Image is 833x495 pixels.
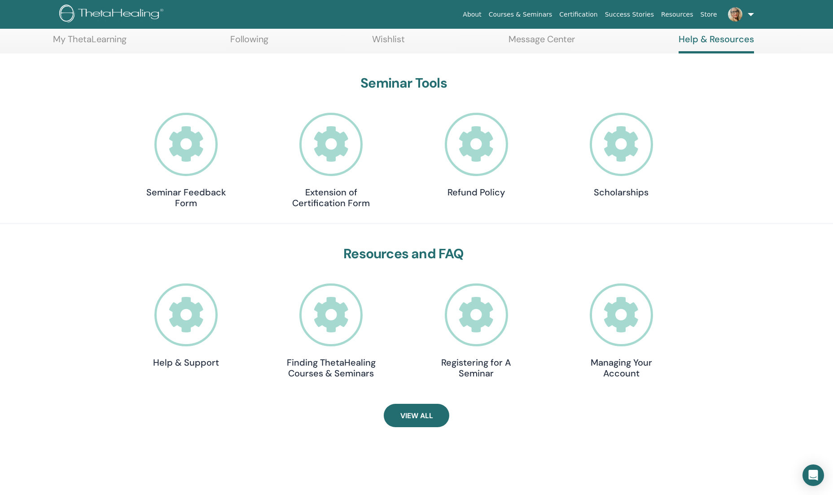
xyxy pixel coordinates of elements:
a: About [459,6,485,23]
h4: Registering for A Seminar [431,357,521,379]
a: Managing Your Account [576,283,666,379]
img: default.jpg [728,7,742,22]
a: Finding ThetaHealing Courses & Seminars [286,283,376,379]
a: Success Stories [601,6,658,23]
a: View All [384,404,449,427]
h4: Managing Your Account [576,357,666,379]
a: Extension of Certification Form [286,113,376,208]
a: Wishlist [372,34,405,51]
a: Certification [556,6,601,23]
a: Store [697,6,721,23]
h3: Seminar Tools [141,75,666,91]
h4: Refund Policy [431,187,521,198]
h4: Help & Support [141,357,231,368]
a: Refund Policy [431,113,521,198]
a: Seminar Feedback Form [141,113,231,208]
a: My ThetaLearning [53,34,127,51]
a: Help & Support [141,283,231,368]
h4: Finding ThetaHealing Courses & Seminars [286,357,376,379]
h4: Extension of Certification Form [286,187,376,208]
h4: Seminar Feedback Form [141,187,231,208]
h4: Scholarships [576,187,666,198]
a: Resources [658,6,697,23]
a: Registering for A Seminar [431,283,521,379]
span: View All [400,411,433,420]
a: Message Center [509,34,575,51]
a: Scholarships [576,113,666,198]
a: Help & Resources [679,34,754,53]
img: logo.png [59,4,167,25]
a: Following [230,34,268,51]
h3: Resources and FAQ [141,246,666,262]
a: Courses & Seminars [485,6,556,23]
div: Open Intercom Messenger [802,464,824,486]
